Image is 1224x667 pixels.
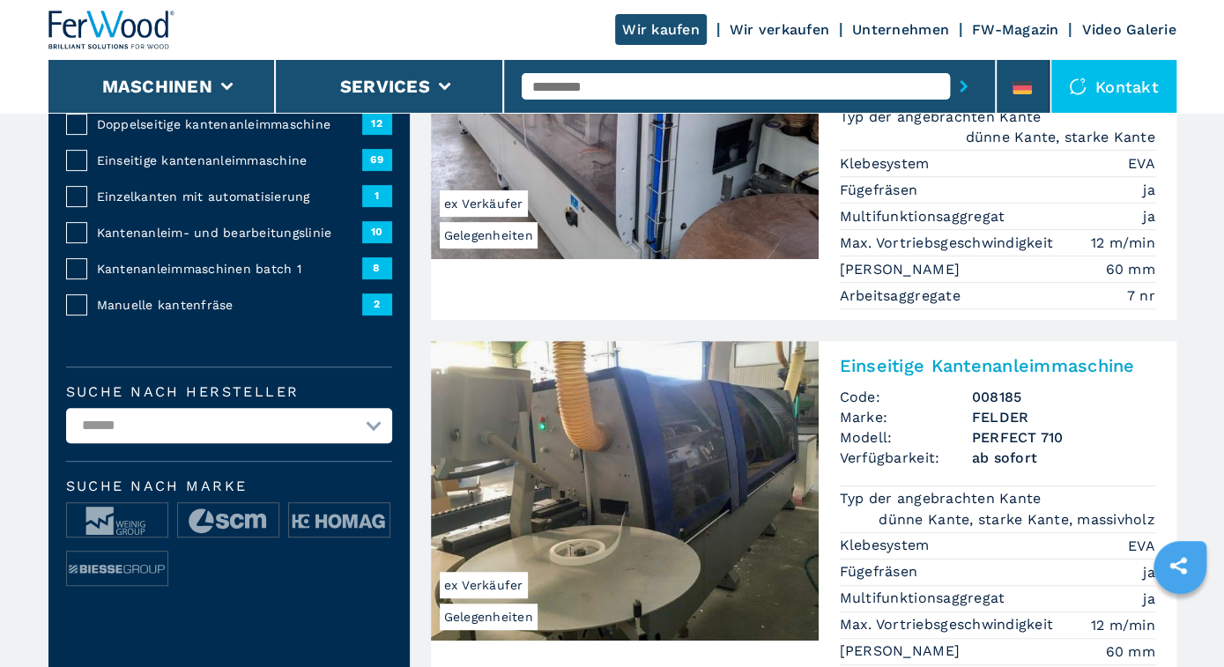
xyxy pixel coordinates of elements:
[1105,641,1154,662] em: 60 mm
[340,76,430,97] button: Services
[66,385,392,399] label: Suche nach Hersteller
[840,355,1155,376] h2: Einseitige Kantenanleimmaschine
[289,503,389,538] img: image
[1128,536,1155,556] em: EVA
[97,115,362,133] span: Doppelseitige kantenanleimmaschine
[66,479,392,493] span: Suche nach Marke
[840,387,972,407] span: Code:
[102,76,212,97] button: Maschinen
[67,552,167,587] img: image
[1143,589,1155,609] em: ja
[1128,153,1155,174] em: EVA
[1149,588,1211,654] iframe: Chat
[97,296,362,314] span: Manuelle kantenfräse
[362,185,392,206] span: 1
[879,509,1154,530] em: dünne Kante, starke Kante, massivholz
[972,21,1059,38] a: FW-Magazin
[840,154,934,174] p: Klebesystem
[965,127,1154,147] em: dünne Kante, starke Kante
[840,427,972,448] span: Modell:
[840,489,1046,508] p: Typ der angebrachten Kante
[440,572,528,598] span: ex Verkäufer
[972,427,1155,448] h3: PERFECT 710
[1156,544,1200,588] a: sharethis
[1143,180,1155,200] em: ja
[362,149,392,170] span: 69
[950,66,977,107] button: submit-button
[97,188,362,205] span: Einzelkanten mit automatisierung
[1127,285,1155,306] em: 7 nr
[48,11,175,49] img: Ferwood
[67,503,167,538] img: image
[1143,206,1155,226] em: ja
[840,589,1010,608] p: Multifunktionsaggregat
[840,407,972,427] span: Marke:
[972,387,1155,407] h3: 008185
[1069,78,1087,95] img: Kontakt
[840,448,972,468] span: Verfügbarkeit:
[362,113,392,134] span: 12
[840,260,965,279] p: [PERSON_NAME]
[97,260,362,278] span: Kantenanleimmaschinen batch 1
[1091,615,1155,635] em: 12 m/min
[1051,60,1176,113] div: Kontakt
[1081,21,1176,38] a: Video Galerie
[440,604,538,630] span: Gelegenheiten
[362,221,392,242] span: 10
[840,286,965,306] p: Arbeitsaggregate
[840,233,1058,253] p: Max. Vortriebsgeschwindigkeit
[440,222,538,248] span: Gelegenheiten
[840,641,965,661] p: [PERSON_NAME]
[97,152,362,169] span: Einseitige kantenanleimmaschine
[362,293,392,315] span: 2
[840,107,1046,127] p: Typ der angebrachten Kante
[1105,259,1154,279] em: 60 mm
[730,21,829,38] a: Wir verkaufen
[178,503,278,538] img: image
[362,257,392,278] span: 8
[852,21,949,38] a: Unternehmen
[972,407,1155,427] h3: FELDER
[840,615,1058,634] p: Max. Vortriebsgeschwindigkeit
[440,190,528,217] span: ex Verkäufer
[840,181,923,200] p: Fügefräsen
[97,224,362,241] span: Kantenanleim- und bearbeitungslinie
[972,448,1155,468] span: ab sofort
[431,341,819,641] img: Einseitige Kantenanleimmaschine FELDER PERFECT 710
[615,14,707,45] a: Wir kaufen
[1143,562,1155,582] em: ja
[840,562,923,582] p: Fügefräsen
[840,207,1010,226] p: Multifunktionsaggregat
[1091,233,1155,253] em: 12 m/min
[840,536,934,555] p: Klebesystem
